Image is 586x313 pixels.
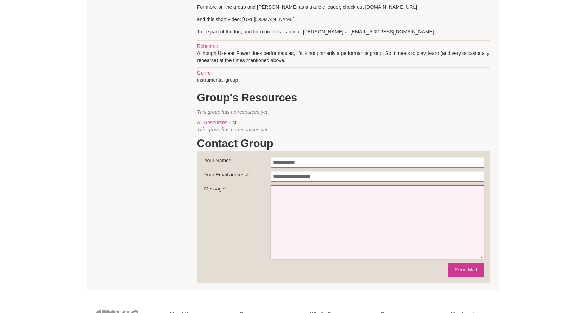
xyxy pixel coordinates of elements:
p: To be part of the fun, and for more details, email [PERSON_NAME] at [EMAIL_ADDRESS][DOMAIN_NAME] [197,28,490,35]
p: For more on the group and [PERSON_NAME] as a ukulele leader, check out [DOMAIN_NAME][URL] [197,4,490,11]
div: All Resources List [197,119,490,126]
div: Genre [197,69,490,76]
p: and this short video: [URL][DOMAIN_NAME] [197,16,490,23]
h1: Group's Resources [197,91,490,105]
button: Send Mail [448,263,484,277]
h1: Contact Group [197,137,490,151]
span: This group has no resources yet [197,127,267,132]
label: Message [204,185,271,196]
label: Your Email address [204,171,271,182]
div: Rehearsal [197,43,490,50]
label: Your Name [204,157,271,168]
span: This group has no resources yet [197,109,267,115]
